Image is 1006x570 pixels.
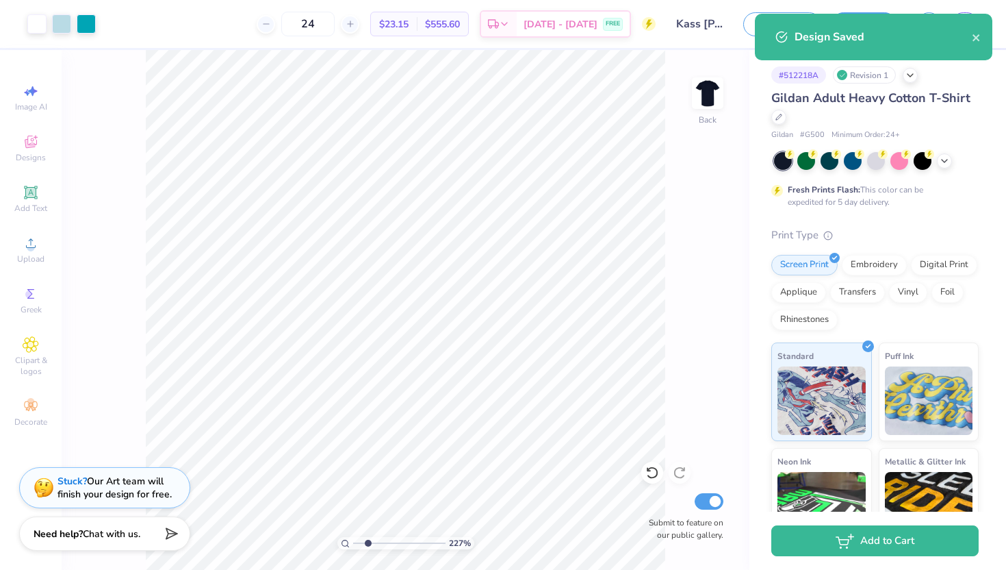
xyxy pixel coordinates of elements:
[972,29,981,45] button: close
[830,282,885,303] div: Transfers
[831,129,900,141] span: Minimum Order: 24 +
[800,129,825,141] span: # G500
[777,349,814,363] span: Standard
[16,152,46,163] span: Designs
[777,367,866,435] img: Standard
[795,29,972,45] div: Design Saved
[833,66,896,84] div: Revision 1
[606,19,620,29] span: FREE
[57,475,172,501] div: Our Art team will finish your design for free.
[694,79,721,107] img: Back
[788,184,860,195] strong: Fresh Prints Flash:
[885,454,966,469] span: Metallic & Glitter Ink
[21,304,42,315] span: Greek
[379,17,409,32] span: $23.15
[7,355,55,377] span: Clipart & logos
[449,537,471,549] span: 227 %
[842,255,907,275] div: Embroidery
[911,255,977,275] div: Digital Print
[281,12,335,36] input: – –
[771,525,979,556] button: Add to Cart
[771,255,838,275] div: Screen Print
[743,12,821,36] button: Save as
[931,282,964,303] div: Foil
[34,528,83,541] strong: Need help?
[14,203,47,214] span: Add Text
[699,114,717,126] div: Back
[14,417,47,427] span: Decorate
[771,282,826,303] div: Applique
[57,475,87,488] strong: Stuck?
[15,101,47,112] span: Image AI
[771,227,979,243] div: Print Type
[777,472,866,541] img: Neon Ink
[771,90,970,106] span: Gildan Adult Heavy Cotton T-Shirt
[885,472,973,541] img: Metallic & Glitter Ink
[17,253,44,264] span: Upload
[771,66,826,84] div: # 512218A
[641,517,723,541] label: Submit to feature on our public gallery.
[425,17,460,32] span: $555.60
[771,129,793,141] span: Gildan
[885,367,973,435] img: Puff Ink
[666,10,733,38] input: Untitled Design
[524,17,597,32] span: [DATE] - [DATE]
[777,454,811,469] span: Neon Ink
[885,349,914,363] span: Puff Ink
[771,310,838,330] div: Rhinestones
[788,184,956,208] div: This color can be expedited for 5 day delivery.
[889,282,927,303] div: Vinyl
[83,528,140,541] span: Chat with us.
